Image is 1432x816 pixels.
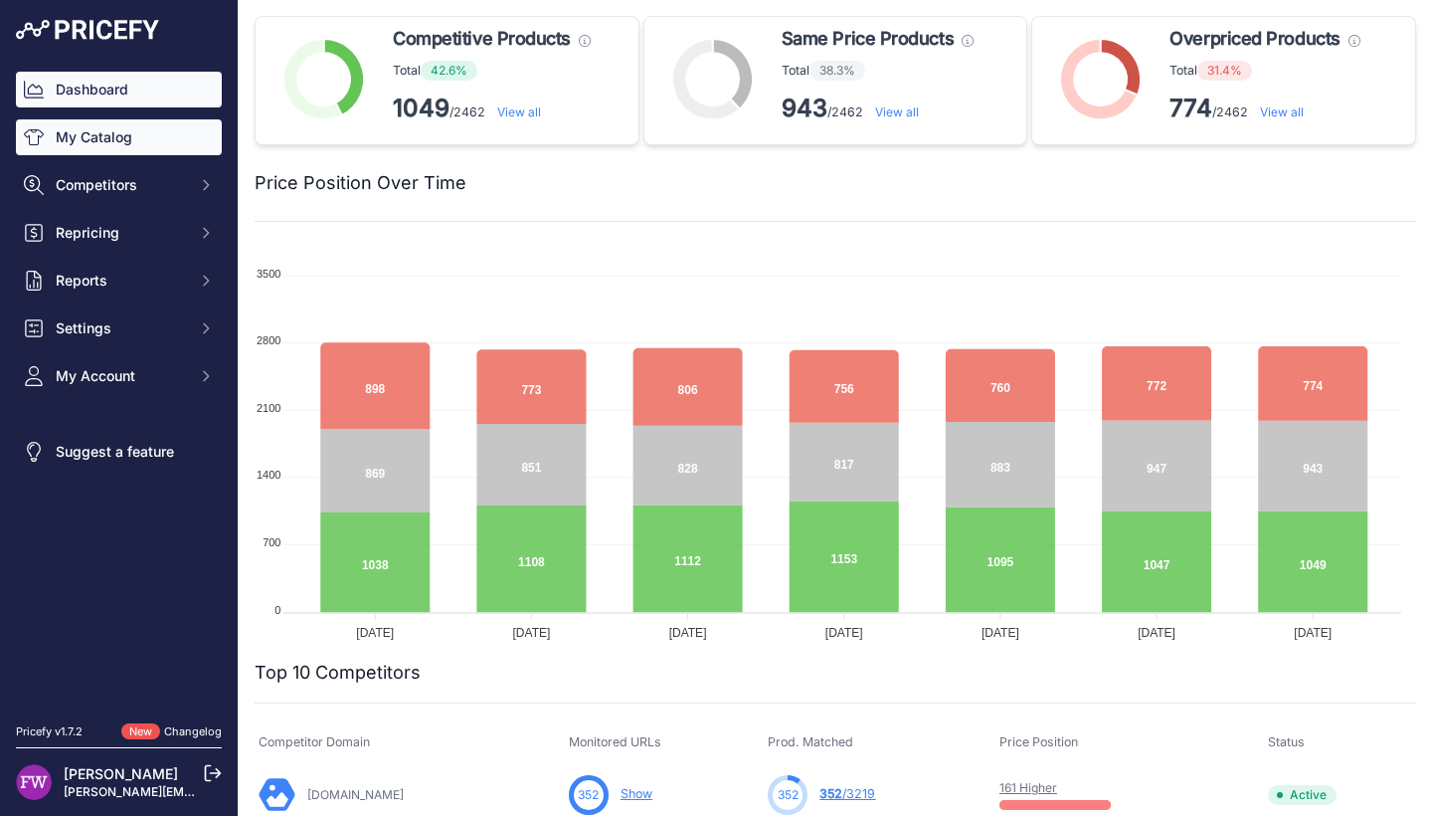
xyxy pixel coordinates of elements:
[825,626,863,640] tspan: [DATE]
[257,402,280,414] tspan: 2100
[274,604,280,616] tspan: 0
[1268,734,1305,749] span: Status
[16,119,222,155] a: My Catalog
[1169,25,1340,53] span: Overpriced Products
[16,215,222,251] button: Repricing
[16,358,222,394] button: My Account
[421,61,477,81] span: 42.6%
[393,93,591,124] p: /2462
[578,786,599,804] span: 352
[782,94,827,122] strong: 943
[16,434,222,470] a: Suggest a feature
[56,271,186,291] span: Reports
[16,263,222,299] button: Reports
[121,723,160,740] span: New
[782,61,974,81] p: Total
[1260,104,1304,119] a: View all
[393,94,449,122] strong: 1049
[569,734,661,749] span: Monitored URLs
[819,786,842,801] span: 352
[257,334,280,346] tspan: 2800
[999,734,1078,749] span: Price Position
[64,765,178,782] a: [PERSON_NAME]
[56,175,186,195] span: Competitors
[809,61,865,81] span: 38.3%
[819,786,875,801] a: 352/3219
[999,780,1057,795] a: 161 Higher
[669,626,707,640] tspan: [DATE]
[782,25,954,53] span: Same Price Products
[621,786,652,801] a: Show
[16,310,222,346] button: Settings
[1138,626,1175,640] tspan: [DATE]
[1294,626,1332,640] tspan: [DATE]
[393,61,591,81] p: Total
[513,626,551,640] tspan: [DATE]
[1169,94,1212,122] strong: 774
[782,93,974,124] p: /2462
[1197,61,1252,81] span: 31.4%
[768,734,853,749] span: Prod. Matched
[16,72,222,107] a: Dashboard
[56,223,186,243] span: Repricing
[356,626,394,640] tspan: [DATE]
[16,72,222,700] nav: Sidebar
[393,25,571,53] span: Competitive Products
[56,318,186,338] span: Settings
[1268,785,1337,805] span: Active
[16,20,159,40] img: Pricefy Logo
[164,724,222,738] a: Changelog
[307,787,404,802] a: [DOMAIN_NAME]
[259,734,370,749] span: Competitor Domain
[255,659,421,687] h2: Top 10 Competitors
[778,786,799,804] span: 352
[257,469,280,481] tspan: 1400
[1169,61,1359,81] p: Total
[56,366,186,386] span: My Account
[16,167,222,203] button: Competitors
[64,784,370,799] a: [PERSON_NAME][EMAIL_ADDRESS][DOMAIN_NAME]
[875,104,919,119] a: View all
[497,104,541,119] a: View all
[263,536,280,548] tspan: 700
[16,723,83,740] div: Pricefy v1.7.2
[257,268,280,280] tspan: 3500
[255,169,466,197] h2: Price Position Over Time
[982,626,1019,640] tspan: [DATE]
[1169,93,1359,124] p: /2462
